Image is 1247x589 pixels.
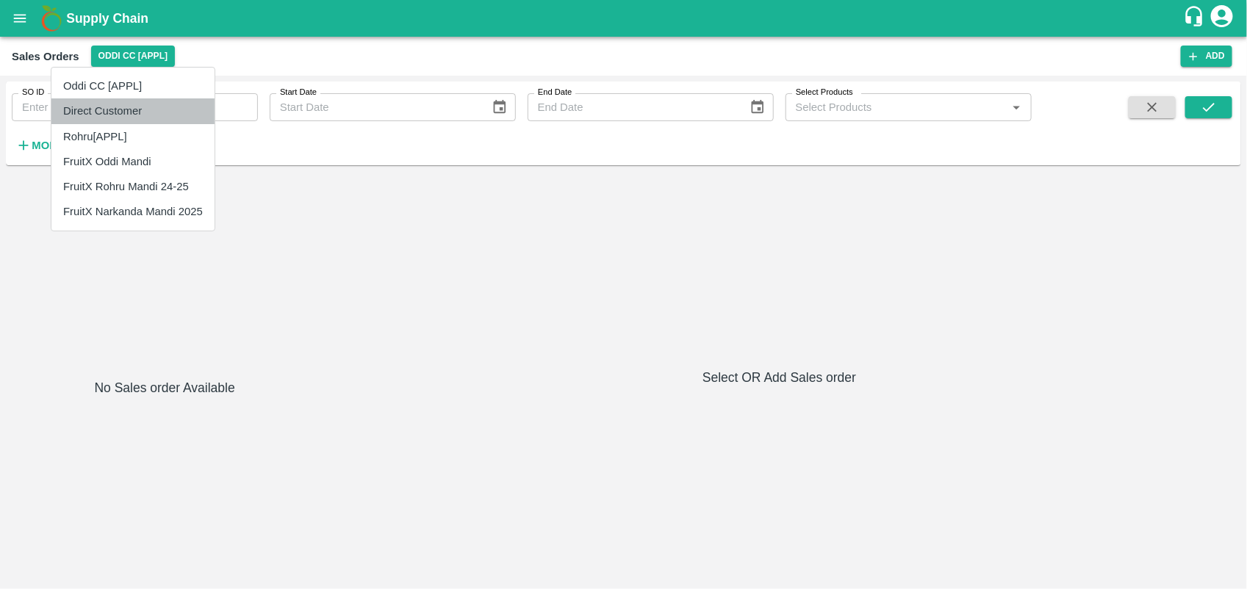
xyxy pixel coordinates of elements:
[51,98,215,123] li: Direct Customer
[51,149,215,174] li: FruitX Oddi Mandi
[51,124,215,149] li: Rohru[APPL]
[51,199,215,224] li: FruitX Narkanda Mandi 2025
[51,73,215,98] li: Oddi CC [APPL]
[51,174,215,199] li: FruitX Rohru Mandi 24-25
